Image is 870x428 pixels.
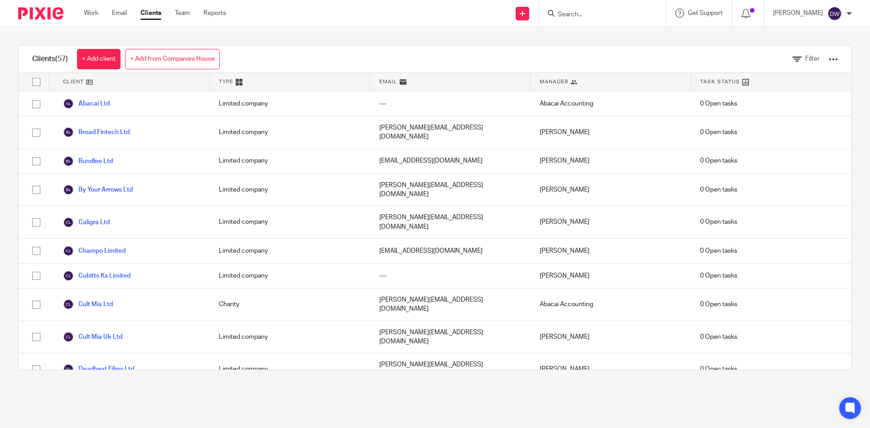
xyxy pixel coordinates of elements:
[370,91,531,116] div: ---
[63,332,74,342] img: svg%3E
[688,10,723,16] span: Get Support
[700,128,737,137] span: 0 Open tasks
[531,91,691,116] div: Abacai Accounting
[55,55,68,63] span: (57)
[531,116,691,149] div: [PERSON_NAME]
[203,9,226,18] a: Reports
[773,9,823,18] p: [PERSON_NAME]
[700,78,740,86] span: Task Status
[531,149,691,173] div: [PERSON_NAME]
[805,56,820,62] span: Filter
[63,364,135,375] a: Deadbeat Films Ltd.
[531,174,691,206] div: [PERSON_NAME]
[370,264,531,288] div: ---
[370,116,531,149] div: [PERSON_NAME][EMAIL_ADDRESS][DOMAIN_NAME]
[63,270,74,281] img: svg%3E
[379,78,397,86] span: Email
[210,353,370,385] div: Limited company
[63,217,74,228] img: svg%3E
[140,9,161,18] a: Clients
[700,156,737,165] span: 0 Open tasks
[210,149,370,173] div: Limited company
[370,149,531,173] div: [EMAIL_ADDRESS][DOMAIN_NAME]
[531,321,691,353] div: [PERSON_NAME]
[63,156,113,167] a: Bundlee Ltd
[210,321,370,353] div: Limited company
[700,332,737,341] span: 0 Open tasks
[18,7,63,19] img: Pixie
[210,264,370,288] div: Limited company
[531,206,691,238] div: [PERSON_NAME]
[63,184,74,195] img: svg%3E
[63,299,74,310] img: svg%3E
[63,245,74,256] img: svg%3E
[531,239,691,263] div: [PERSON_NAME]
[175,9,190,18] a: Team
[77,49,121,69] a: + Add client
[125,49,220,69] a: + Add from Companies House
[370,353,531,385] div: [PERSON_NAME][EMAIL_ADDRESS][DOMAIN_NAME]
[63,299,113,310] a: Cult Mia Ltd
[700,246,737,255] span: 0 Open tasks
[63,270,130,281] a: Cubitts Kx Limited
[84,9,98,18] a: Work
[112,9,127,18] a: Email
[700,300,737,309] span: 0 Open tasks
[63,156,74,167] img: svg%3E
[219,78,233,86] span: Type
[827,6,842,21] img: svg%3E
[210,116,370,149] div: Limited company
[63,184,133,195] a: By Your Arrows Ltd
[32,54,68,64] h1: Clients
[63,332,122,342] a: Cult Mia Uk Ltd
[210,91,370,116] div: Limited company
[531,353,691,385] div: [PERSON_NAME]
[370,321,531,353] div: [PERSON_NAME][EMAIL_ADDRESS][DOMAIN_NAME]
[370,174,531,206] div: [PERSON_NAME][EMAIL_ADDRESS][DOMAIN_NAME]
[63,78,84,86] span: Client
[700,217,737,226] span: 0 Open tasks
[531,264,691,288] div: [PERSON_NAME]
[63,98,74,109] img: svg%3E
[370,206,531,238] div: [PERSON_NAME][EMAIL_ADDRESS][DOMAIN_NAME]
[700,271,737,280] span: 0 Open tasks
[28,73,45,91] input: Select all
[63,245,126,256] a: Champo Limited
[63,127,130,138] a: Broad Fintech Ltd
[210,239,370,263] div: Limited company
[531,289,691,321] div: Abacai Accounting
[700,365,737,374] span: 0 Open tasks
[63,98,110,109] a: Abacai Ltd
[557,11,638,19] input: Search
[210,289,370,321] div: Charity
[540,78,568,86] span: Manager
[370,289,531,321] div: [PERSON_NAME][EMAIL_ADDRESS][DOMAIN_NAME]
[63,217,110,228] a: Caligra Ltd
[370,239,531,263] div: [EMAIL_ADDRESS][DOMAIN_NAME]
[63,127,74,138] img: svg%3E
[210,206,370,238] div: Limited company
[63,364,74,375] img: svg%3E
[210,174,370,206] div: Limited company
[700,185,737,194] span: 0 Open tasks
[700,99,737,108] span: 0 Open tasks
